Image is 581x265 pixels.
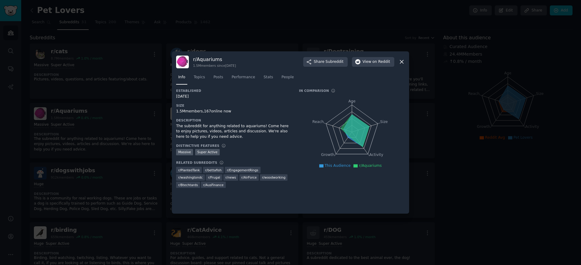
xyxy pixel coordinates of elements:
[359,163,382,168] span: r/Aquariums
[373,59,390,65] span: on Reddit
[193,63,236,68] div: 1.5M members since [DATE]
[326,59,343,65] span: Subreddit
[176,160,217,165] h3: Related Subreddits
[348,99,356,103] tspan: Age
[312,119,324,124] tspan: Reach
[231,75,255,80] span: Performance
[303,57,348,67] button: ShareSubreddit
[279,73,296,85] a: People
[205,168,222,172] span: r/ bettafish
[203,183,223,187] span: r/ AusFinance
[178,183,198,187] span: r/ Btechtards
[178,175,203,179] span: r/ washingtondc
[227,168,258,172] span: r/ EngagementRings
[281,75,294,80] span: People
[264,75,273,80] span: Stats
[178,75,185,80] span: Info
[321,153,334,157] tspan: Growth
[262,175,286,179] span: r/ woodworking
[213,75,223,80] span: Posts
[176,118,290,122] h3: Description
[176,94,290,99] div: [DATE]
[176,124,290,140] div: The subreddit for anything related to aquariums! Come here to enjoy pictures, videos, articles an...
[314,59,343,65] span: Share
[195,149,220,155] div: Super Active
[176,89,290,93] h3: Established
[176,109,290,114] div: 1.5M members, 167 online now
[261,73,275,85] a: Stats
[225,175,236,179] span: r/ news
[352,57,394,67] button: Viewon Reddit
[380,119,388,124] tspan: Size
[176,149,193,155] div: Massive
[208,175,220,179] span: r/ Frugal
[369,153,383,157] tspan: Activity
[176,73,187,85] a: Info
[176,56,189,68] img: Aquariums
[211,73,225,85] a: Posts
[176,144,219,148] h3: Distinctive Features
[194,75,205,80] span: Topics
[229,73,257,85] a: Performance
[299,89,329,93] h3: In Comparison
[241,175,257,179] span: r/ AirForce
[176,103,290,108] h3: Size
[193,56,236,63] h3: r/ Aquariums
[325,163,351,168] span: This Audience
[363,59,390,65] span: View
[178,168,200,172] span: r/ PlantedTank
[192,73,207,85] a: Topics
